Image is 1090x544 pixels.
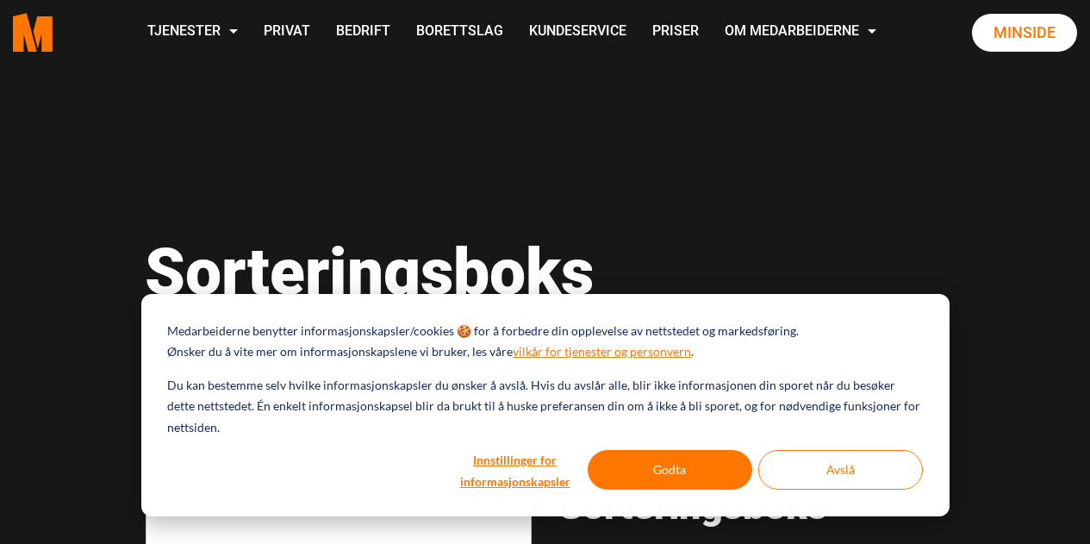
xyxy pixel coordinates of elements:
[167,341,694,363] p: Ønsker du å vite mer om informasjonskapslene vi bruker, les våre .
[403,2,516,63] a: Borettslag
[134,2,251,63] a: Tjenester
[251,2,323,63] a: Privat
[141,294,950,516] div: Cookie banner
[588,450,752,490] button: Godta
[145,233,946,310] h1: Sorteringsboks
[513,341,691,363] a: vilkår for tjenester og personvern
[639,2,712,63] a: Priser
[516,2,639,63] a: Kundeservice
[712,2,889,63] a: Om Medarbeiderne
[323,2,403,63] a: Bedrift
[758,450,923,490] button: Avslå
[972,14,1077,52] a: Minside
[449,450,582,490] button: Innstillinger for informasjonskapsler
[167,321,799,342] p: Medarbeiderne benytter informasjonskapsler/cookies 🍪 for å forbedre din opplevelse av nettstedet ...
[167,375,922,439] p: Du kan bestemme selv hvilke informasjonskapsler du ønsker å avslå. Hvis du avslår alle, blir ikke...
